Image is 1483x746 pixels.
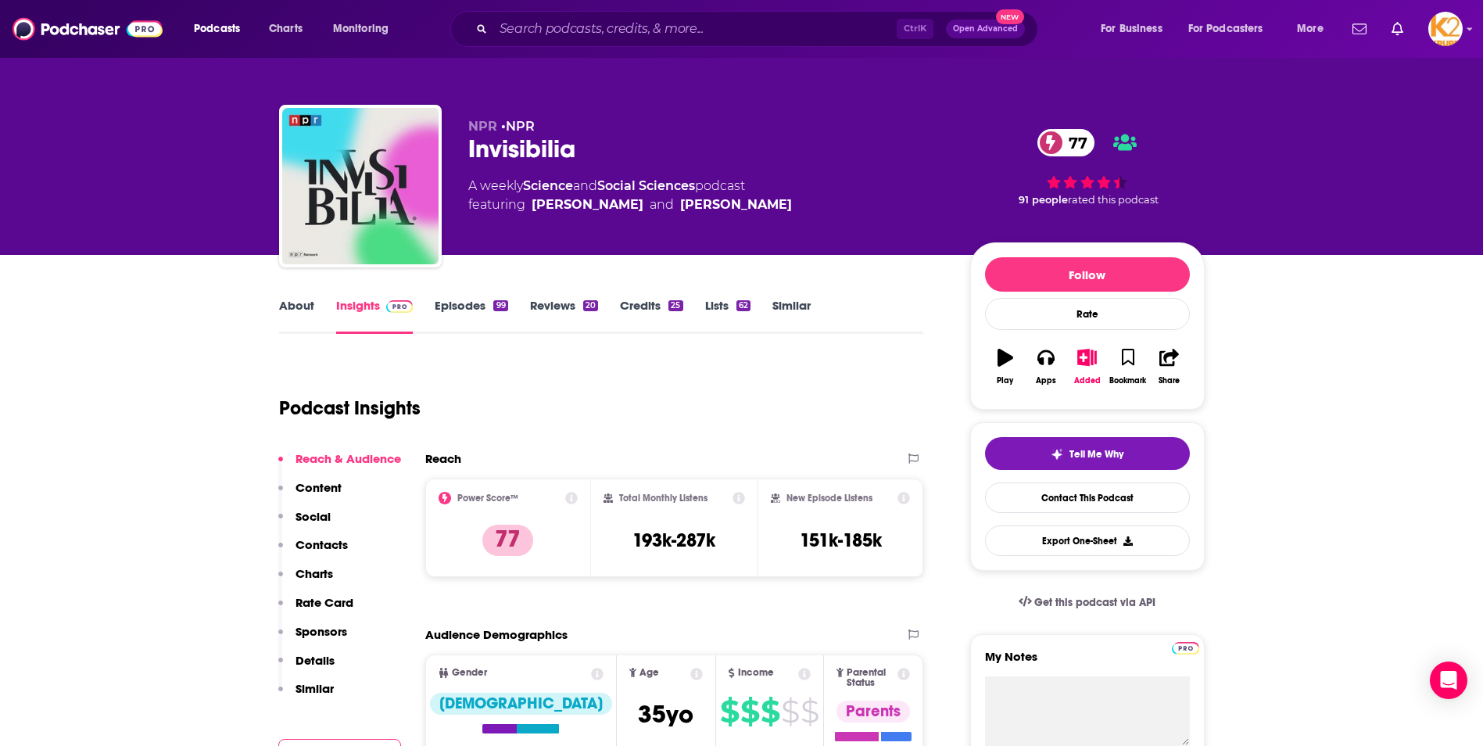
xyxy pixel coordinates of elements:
[1188,18,1263,40] span: For Podcasters
[800,529,882,552] h3: 151k-185k
[468,119,497,134] span: NPR
[530,298,598,334] a: Reviews20
[430,693,612,715] div: [DEMOGRAPHIC_DATA]
[1148,339,1189,395] button: Share
[953,25,1018,33] span: Open Advanced
[259,16,312,41] a: Charts
[296,566,333,581] p: Charts
[985,482,1190,513] a: Contact This Podcast
[425,627,568,642] h2: Audience Demographics
[468,177,792,214] div: A weekly podcast
[278,537,348,566] button: Contacts
[1069,448,1123,461] span: Tell Me Why
[322,16,409,41] button: open menu
[1172,640,1199,655] a: Pro website
[1036,376,1056,386] div: Apps
[1385,16,1410,42] a: Show notifications dropdown
[278,451,401,480] button: Reach & Audience
[278,566,333,595] button: Charts
[278,480,342,509] button: Content
[296,653,335,668] p: Details
[482,525,533,556] p: 77
[1101,18,1162,40] span: For Business
[619,493,707,504] h2: Total Monthly Listens
[1178,16,1286,41] button: open menu
[985,257,1190,292] button: Follow
[573,178,597,193] span: and
[772,298,811,334] a: Similar
[597,178,695,193] a: Social Sciences
[1037,129,1095,156] a: 77
[583,300,598,311] div: 20
[296,451,401,466] p: Reach & Audience
[1068,194,1159,206] span: rated this podcast
[1109,376,1146,386] div: Bookmark
[1346,16,1373,42] a: Show notifications dropdown
[296,624,347,639] p: Sponsors
[452,668,487,678] span: Gender
[13,14,163,44] img: Podchaser - Follow, Share and Rate Podcasts
[985,339,1026,395] button: Play
[296,595,353,610] p: Rate Card
[1428,12,1463,46] button: Show profile menu
[946,20,1025,38] button: Open AdvancedNew
[457,493,518,504] h2: Power Score™
[1034,596,1155,609] span: Get this podcast via API
[897,19,933,39] span: Ctrl K
[1159,376,1180,386] div: Share
[501,119,535,134] span: •
[1051,448,1063,461] img: tell me why sparkle
[296,681,334,696] p: Similar
[1066,339,1107,395] button: Added
[705,298,750,334] a: Lists62
[1108,339,1148,395] button: Bookmark
[720,699,739,724] span: $
[1297,18,1324,40] span: More
[638,699,693,730] span: 35 yo
[1026,339,1066,395] button: Apps
[336,298,414,334] a: InsightsPodchaser Pro
[650,195,674,214] span: and
[333,18,389,40] span: Monitoring
[278,595,353,624] button: Rate Card
[506,119,535,134] a: NPR
[523,178,573,193] a: Science
[1286,16,1343,41] button: open menu
[1090,16,1182,41] button: open menu
[493,16,897,41] input: Search podcasts, credits, & more...
[493,300,507,311] div: 99
[761,699,779,724] span: $
[278,653,335,682] button: Details
[620,298,682,334] a: Credits25
[639,668,659,678] span: Age
[632,529,715,552] h3: 193k-287k
[970,119,1205,216] div: 77 91 peoplerated this podcast
[781,699,799,724] span: $
[801,699,819,724] span: $
[435,298,507,334] a: Episodes99
[836,701,910,723] div: Parents
[278,509,331,538] button: Social
[738,668,774,678] span: Income
[1006,583,1169,622] a: Get this podcast via API
[1053,129,1095,156] span: 77
[1428,12,1463,46] span: Logged in as K2Krupp
[425,451,461,466] h2: Reach
[1428,12,1463,46] img: User Profile
[786,493,872,504] h2: New Episode Listens
[1430,662,1467,699] div: Open Intercom Messenger
[296,480,342,495] p: Content
[736,300,750,311] div: 62
[282,108,439,264] a: Invisibilia
[740,699,759,724] span: $
[985,649,1190,676] label: My Notes
[668,300,682,311] div: 25
[1172,642,1199,655] img: Podchaser Pro
[985,437,1190,470] button: tell me why sparkleTell Me Why
[985,525,1190,556] button: Export One-Sheet
[1074,376,1101,386] div: Added
[468,195,792,214] span: featuring
[296,537,348,552] p: Contacts
[465,11,1053,47] div: Search podcasts, credits, & more...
